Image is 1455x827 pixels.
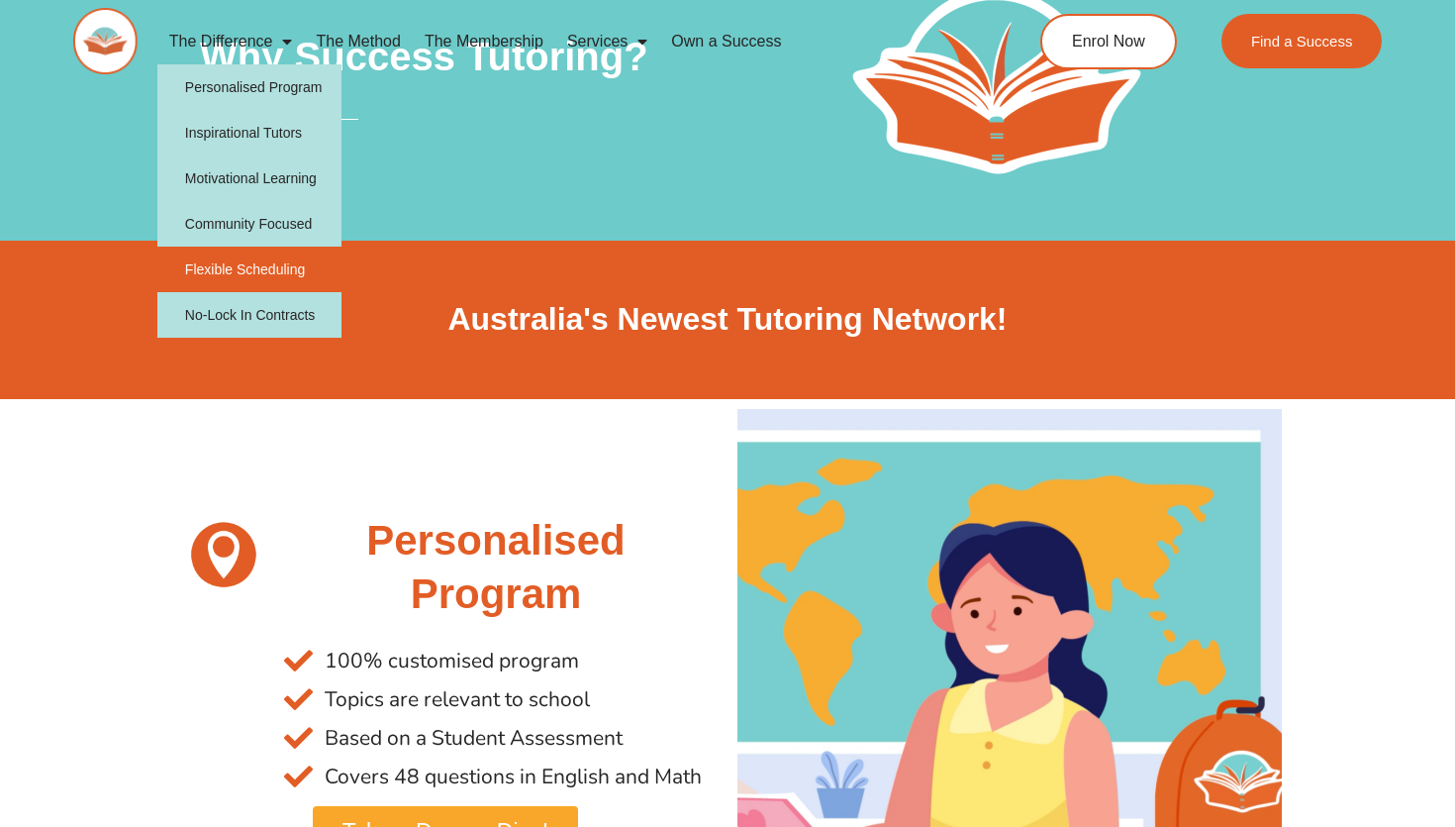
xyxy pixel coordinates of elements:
span: Covers 48 questions in English and Math [320,758,702,796]
h2: Australia's Newest Tutoring Network! [173,299,1282,341]
ul: The Difference [157,64,342,338]
a: Personalised Program [157,64,342,110]
h2: Personalised Program [284,514,708,622]
a: No-Lock In Contracts [157,292,342,338]
iframe: Chat Widget [1356,732,1455,827]
span: Based on a Student Assessment [320,719,623,758]
span: Find a Success [1251,34,1353,49]
a: Community Focused [157,201,342,247]
a: The Method [304,19,412,64]
span: Enrol Now [1072,34,1145,50]
a: The Membership [413,19,555,64]
a: Services [555,19,659,64]
span: Topics are relevant to school [320,680,590,719]
a: Flexible Scheduling [157,247,342,292]
a: The Difference [157,19,305,64]
a: Inspirational Tutors [157,110,342,155]
a: Own a Success [659,19,793,64]
nav: Menu [157,19,966,64]
a: Find a Success [1221,14,1383,68]
span: 100% customised program [320,642,579,680]
a: Motivational Learning [157,155,342,201]
a: Enrol Now [1040,14,1177,69]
